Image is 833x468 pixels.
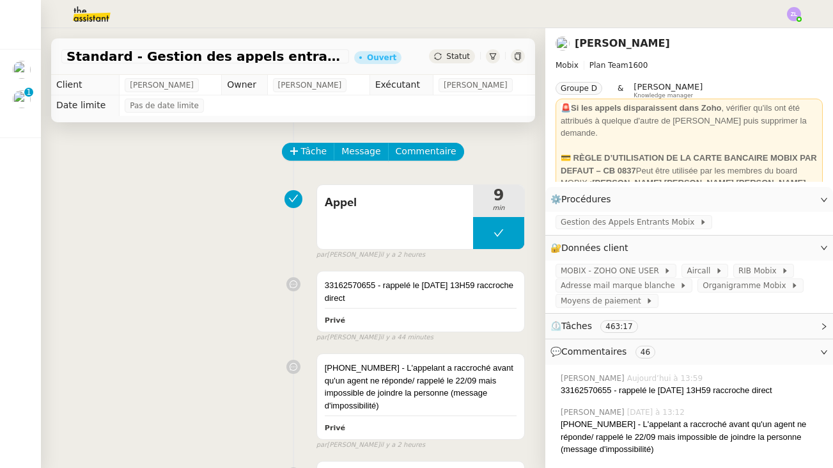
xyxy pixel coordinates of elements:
span: Aujourd’hui à 13:59 [627,373,705,384]
span: il y a 2 heures [380,440,425,451]
span: 🚨 [561,103,571,113]
td: Date limite [51,95,120,116]
img: svg [787,7,801,21]
small: [PERSON_NAME] [316,332,433,343]
span: Pas de date limite [130,99,199,112]
span: Commentaire [396,144,456,159]
app-user-label: Knowledge manager [634,82,703,99]
div: , vérifier qu'ils ont été attribués à quelque d'autre de [PERSON_NAME] puis supprimer la demande. [561,102,818,140]
div: [PHONE_NUMBER] - L'appelant a raccroché avant qu'un agent ne réponde/ rappelé le 22/09 mais impos... [561,418,823,456]
div: 33162570655 - rappelé le [DATE] 13H59 raccroche direct [561,384,823,397]
b: Privé [325,424,345,432]
small: [PERSON_NAME] [316,250,425,261]
span: [PERSON_NAME] [634,82,703,92]
div: 🔐Données client [545,236,833,261]
span: [DATE] à 13:12 [627,407,687,418]
span: 🔐 [550,241,634,255]
span: Moyens de paiement [561,295,646,307]
nz-badge-sup: 1 [24,88,33,97]
span: il y a 2 heures [380,250,425,261]
span: [PERSON_NAME] [278,79,342,92]
span: Gestion des Appels Entrants Mobix [561,216,699,229]
span: 1600 [628,61,648,70]
div: 💬Commentaires 46 [545,339,833,364]
img: users%2F0G3Vvnvi3TQv835PC6wL0iK4Q012%2Favatar%2F85e45ffa-4efd-43d5-9109-2e66efd3e965 [13,90,31,108]
div: ⚙️Procédures [545,187,833,212]
span: 9 [473,188,524,203]
img: users%2FC9SBsJ0duuaSgpQFj5LgoEX8n0o2%2Favatar%2Fec9d51b8-9413-4189-adfb-7be4d8c96a3c [13,61,31,79]
b: Privé [325,316,345,325]
span: par [316,332,327,343]
div: Ouvert [367,54,396,61]
span: Message [341,144,380,159]
span: Organigramme Mobix [703,279,791,292]
span: & [618,82,623,99]
span: Tâches [561,321,592,331]
span: il y a 44 minutes [380,332,433,343]
span: MOBIX - ZOHO ONE USER [561,264,664,277]
span: Plan Team [589,61,628,70]
span: Aircall [687,264,715,277]
div: Peut être utilisée par les membres du board MOBIX : , , , ou par les éventuels délégués des perso... [561,152,818,214]
td: Exécutant [370,75,433,95]
span: par [316,440,327,451]
strong: [PERSON_NAME] [736,178,806,188]
nz-tag: Groupe D [556,82,602,95]
span: [PERSON_NAME] [561,407,627,418]
strong: Si les appels disparaissent dans Zoho [571,103,722,113]
span: Mobix [556,61,579,70]
span: Standard - Gestion des appels entrants - septembre 2025 [66,50,344,63]
span: 💬 [550,346,660,357]
nz-tag: 46 [635,346,655,359]
span: Commentaires [561,346,627,357]
span: Statut [446,52,470,61]
span: Appel [325,193,465,213]
nz-tag: 463:17 [600,320,637,333]
td: Client [51,75,120,95]
div: [PHONE_NUMBER] - L'appelant a raccroché avant qu'un agent ne réponde/ rappelé le 22/09 mais impos... [325,362,517,412]
p: 1 [26,88,31,99]
span: ⏲️ [550,321,648,331]
img: users%2FW4OQjB9BRtYK2an7yusO0WsYLsD3%2Favatar%2F28027066-518b-424c-8476-65f2e549ac29 [556,36,570,51]
span: [PERSON_NAME] [130,79,194,92]
span: par [316,250,327,261]
span: Procédures [561,194,611,204]
a: [PERSON_NAME] [575,37,670,49]
strong: [PERSON_NAME] [664,178,734,188]
div: 33162570655 - rappelé le [DATE] 13H59 raccroche direct [325,279,517,304]
div: ⏲️Tâches 463:17 [545,314,833,339]
span: [PERSON_NAME] [561,373,627,384]
span: [PERSON_NAME] [444,79,508,92]
span: Tâche [301,144,327,159]
button: Commentaire [388,143,464,161]
small: [PERSON_NAME] [316,440,425,451]
button: Message [334,143,388,161]
span: Knowledge manager [634,92,693,99]
span: min [473,203,524,214]
span: Données client [561,243,628,253]
span: ⚙️ [550,192,617,207]
strong: [PERSON_NAME] [592,178,662,188]
span: Adresse mail marque blanche [561,279,680,292]
td: Owner [222,75,267,95]
strong: 💳 RÈGLE D’UTILISATION DE LA CARTE BANCAIRE MOBIX PAR DEFAUT – CB 0837 [561,153,817,175]
button: Tâche [282,143,335,161]
span: RIB Mobix [738,264,781,277]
